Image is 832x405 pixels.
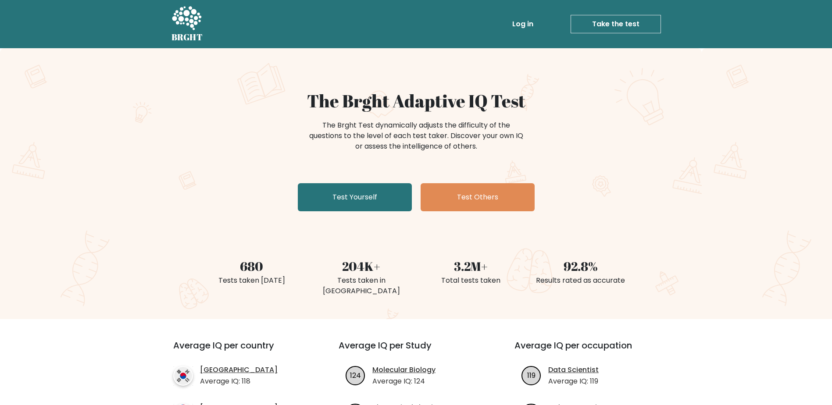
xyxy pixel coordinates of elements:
[571,15,661,33] a: Take the test
[173,340,307,361] h3: Average IQ per country
[421,275,521,286] div: Total tests taken
[171,4,203,45] a: BRGHT
[200,376,278,387] p: Average IQ: 118
[421,257,521,275] div: 3.2M+
[312,257,411,275] div: 204K+
[312,275,411,296] div: Tests taken in [GEOGRAPHIC_DATA]
[200,365,278,375] a: [GEOGRAPHIC_DATA]
[372,376,436,387] p: Average IQ: 124
[372,365,436,375] a: Molecular Biology
[350,370,361,380] text: 124
[298,183,412,211] a: Test Yourself
[509,15,537,33] a: Log in
[527,370,536,380] text: 119
[202,90,630,111] h1: The Brght Adaptive IQ Test
[173,366,193,386] img: country
[548,365,599,375] a: Data Scientist
[531,275,630,286] div: Results rated as accurate
[202,257,301,275] div: 680
[548,376,599,387] p: Average IQ: 119
[514,340,669,361] h3: Average IQ per occupation
[307,120,526,152] div: The Brght Test dynamically adjusts the difficulty of the questions to the level of each test take...
[339,340,493,361] h3: Average IQ per Study
[531,257,630,275] div: 92.8%
[171,32,203,43] h5: BRGHT
[421,183,535,211] a: Test Others
[202,275,301,286] div: Tests taken [DATE]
